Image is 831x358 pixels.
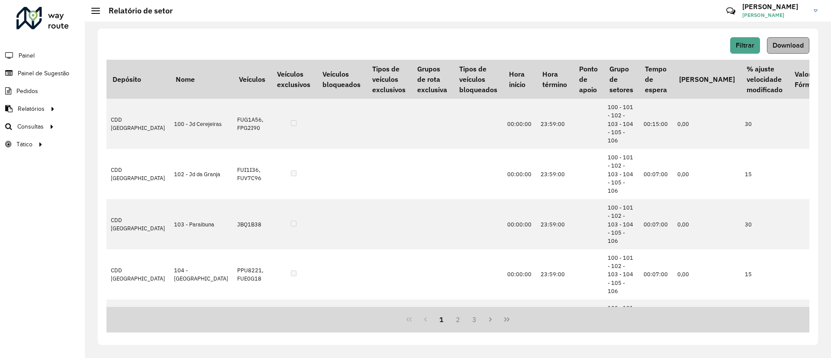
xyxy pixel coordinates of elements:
[503,199,536,249] td: 00:00:00
[170,199,233,249] td: 103 - Paraibuna
[741,300,788,350] td: 20
[233,60,271,99] th: Veículos
[106,149,170,199] td: CDD [GEOGRAPHIC_DATA]
[170,99,233,149] td: 100 - Jd Cerejeiras
[503,249,536,300] td: 00:00:00
[412,60,453,99] th: Grupos de rota exclusiva
[106,249,170,300] td: CDD [GEOGRAPHIC_DATA]
[433,311,450,328] button: 1
[767,37,809,54] button: Download
[603,149,639,199] td: 100 - 101 - 102 - 103 - 104 - 105 - 106
[536,199,573,249] td: 23:59:00
[536,300,573,350] td: 23:59:00
[603,99,639,149] td: 100 - 101 - 102 - 103 - 104 - 105 - 106
[16,87,38,96] span: Pedidos
[573,60,603,99] th: Ponto de apoio
[603,249,639,300] td: 100 - 101 - 102 - 103 - 104 - 105 - 106
[673,99,741,149] td: 0,00
[741,249,788,300] td: 15
[17,122,44,131] span: Consultas
[233,199,271,249] td: JBQ1B38
[106,300,170,350] td: CDD [GEOGRAPHIC_DATA]
[16,140,32,149] span: Tático
[773,42,804,49] span: Download
[673,249,741,300] td: 0,00
[736,42,754,49] span: Filtrar
[483,311,499,328] button: Next Page
[233,99,271,149] td: FUG1A56, FPG2I90
[233,149,271,199] td: FUI1I36, FUV7C96
[18,104,45,113] span: Relatórios
[466,311,483,328] button: 3
[499,311,515,328] button: Last Page
[741,99,788,149] td: 30
[741,149,788,199] td: 15
[100,6,173,16] h2: Relatório de setor
[742,3,807,11] h3: [PERSON_NAME]
[170,60,233,99] th: Nome
[639,60,673,99] th: Tempo de espera
[536,60,573,99] th: Hora término
[366,60,411,99] th: Tipos de veículos exclusivos
[170,300,233,350] td: 105 - Santa Rita
[673,199,741,249] td: 0,00
[730,37,760,54] button: Filtrar
[639,249,673,300] td: 00:07:00
[673,60,741,99] th: [PERSON_NAME]
[789,60,827,99] th: Valor Fórmula
[721,2,740,20] a: Contato Rápido
[742,11,807,19] span: [PERSON_NAME]
[603,199,639,249] td: 100 - 101 - 102 - 103 - 104 - 105 - 106
[639,199,673,249] td: 00:07:00
[503,99,536,149] td: 00:00:00
[673,300,741,350] td: 0,00
[503,149,536,199] td: 00:00:00
[453,60,503,99] th: Tipos de veículos bloqueados
[639,149,673,199] td: 00:07:00
[639,99,673,149] td: 00:15:00
[450,311,466,328] button: 2
[603,300,639,350] td: 100 - 101 - 102 - 103 - 104 - 105 - 106
[19,51,35,60] span: Painel
[639,300,673,350] td: 00:10:00
[106,199,170,249] td: CDD [GEOGRAPHIC_DATA]
[271,60,316,99] th: Veículos exclusivos
[170,249,233,300] td: 104 - [GEOGRAPHIC_DATA]
[170,149,233,199] td: 102 - Jd da Granja
[536,149,573,199] td: 23:59:00
[623,3,713,26] div: Críticas? Dúvidas? Elogios? Sugestões? Entre em contato conosco!
[233,249,271,300] td: PPU8221, FUE0G18
[536,249,573,300] td: 23:59:00
[536,99,573,149] td: 23:59:00
[18,69,69,78] span: Painel de Sugestão
[603,60,639,99] th: Grupo de setores
[316,60,366,99] th: Veículos bloqueados
[503,60,536,99] th: Hora início
[741,60,788,99] th: % ajuste velocidade modificado
[106,99,170,149] td: CDD [GEOGRAPHIC_DATA]
[503,300,536,350] td: 00:00:00
[741,199,788,249] td: 30
[673,149,741,199] td: 0,00
[106,60,170,99] th: Depósito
